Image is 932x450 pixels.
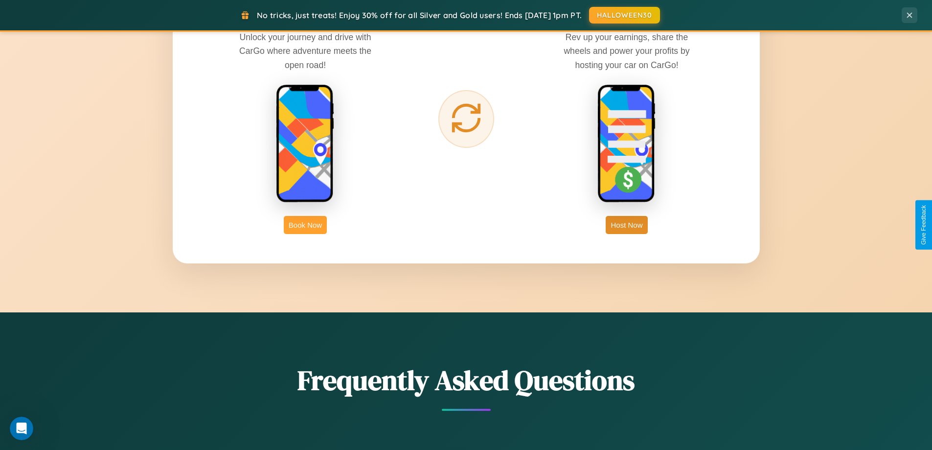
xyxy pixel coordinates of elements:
div: Give Feedback [920,205,927,245]
img: host phone [597,84,656,204]
span: No tricks, just treats! Enjoy 30% off for all Silver and Gold users! Ends [DATE] 1pm PT. [257,10,582,20]
button: Book Now [284,216,327,234]
h2: Frequently Asked Questions [173,361,760,399]
p: Rev up your earnings, share the wheels and power your profits by hosting your car on CarGo! [553,30,700,71]
button: Host Now [606,216,647,234]
img: rent phone [276,84,335,204]
p: Unlock your journey and drive with CarGo where adventure meets the open road! [232,30,379,71]
button: HALLOWEEN30 [589,7,660,24]
iframe: Intercom live chat [10,417,33,440]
